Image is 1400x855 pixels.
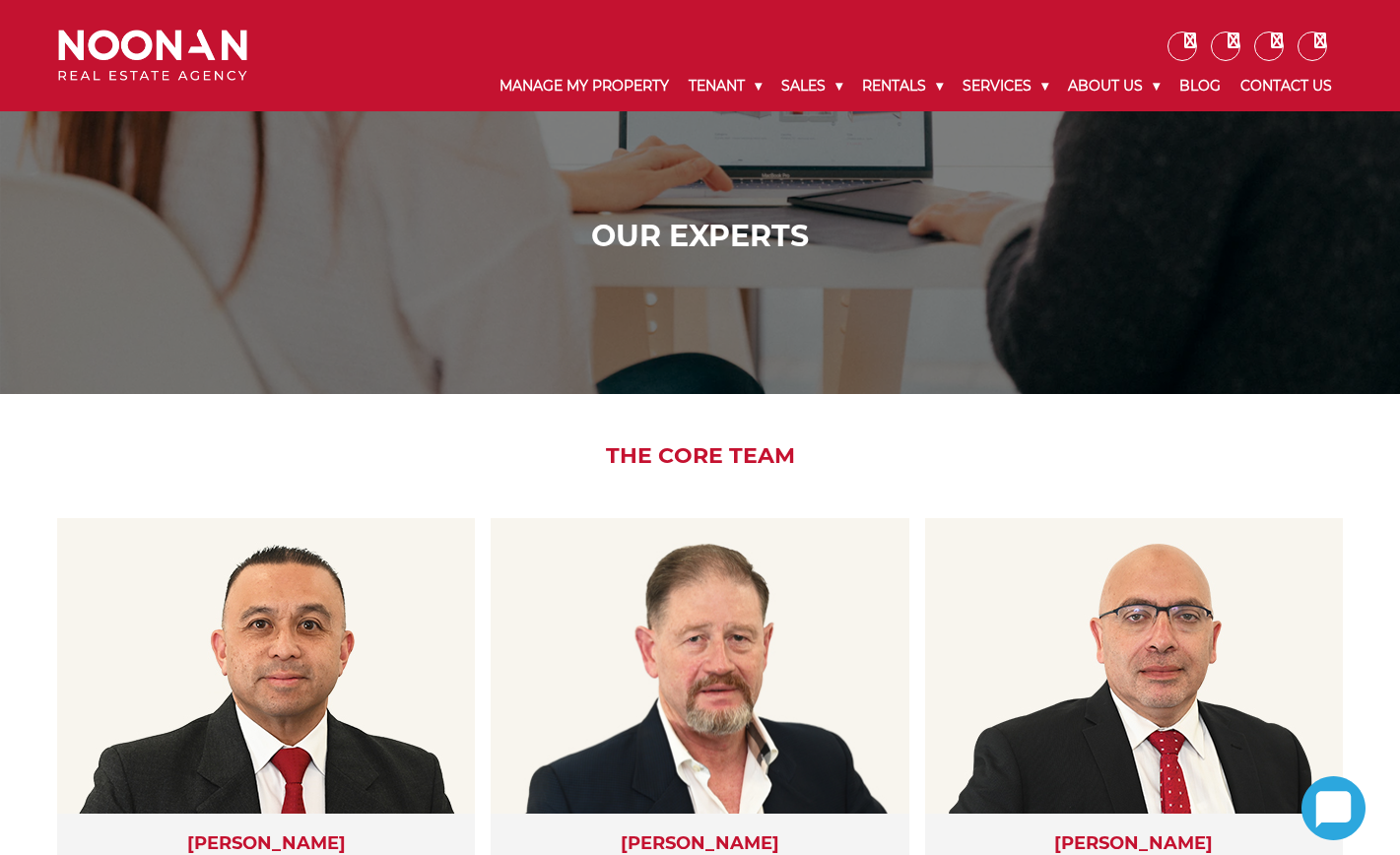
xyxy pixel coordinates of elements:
[679,61,771,111] a: Tenant
[945,833,1323,855] h3: [PERSON_NAME]
[771,61,852,111] a: Sales
[1058,61,1169,111] a: About Us
[58,30,247,82] img: Noonan Real Estate Agency
[63,219,1337,254] h1: Our Experts
[953,61,1058,111] a: Services
[490,61,679,111] a: Manage My Property
[1169,61,1231,111] a: Blog
[1231,61,1342,111] a: Contact Us
[510,833,889,855] h3: [PERSON_NAME]
[852,61,953,111] a: Rentals
[43,443,1357,469] h2: The Core Team
[77,833,455,855] h3: [PERSON_NAME]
